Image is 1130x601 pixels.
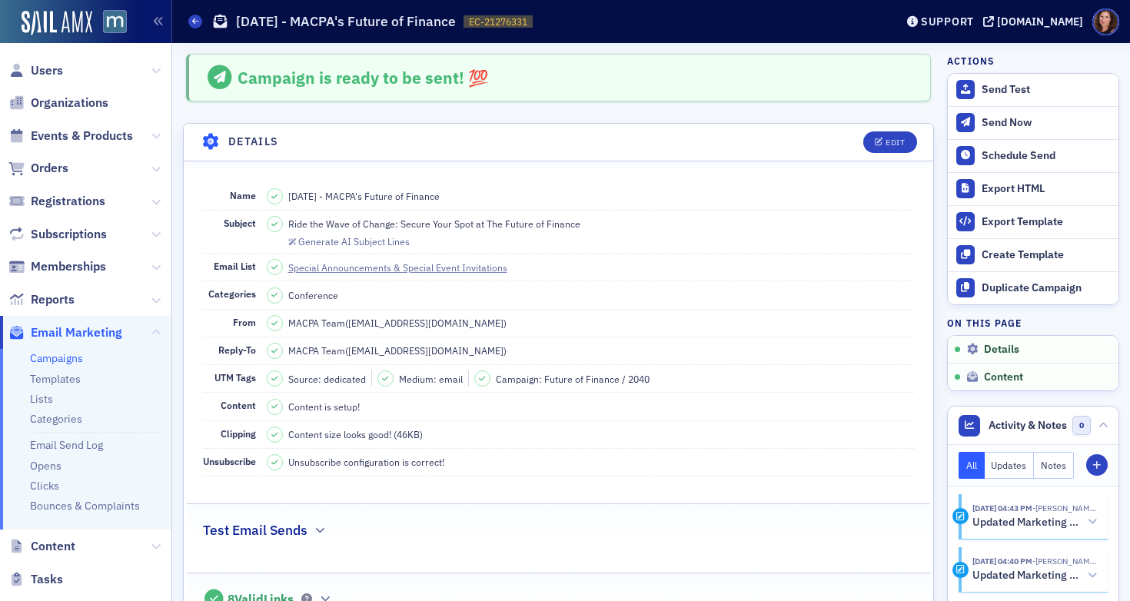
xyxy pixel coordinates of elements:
[228,134,279,150] h4: Details
[31,226,107,243] span: Subscriptions
[982,215,1111,229] div: Export Template
[218,344,256,356] span: Reply-To
[233,316,256,328] span: From
[947,316,1119,330] h4: On this page
[288,261,521,274] a: Special Announcements & Special Event Invitations
[1034,452,1074,479] button: Notes
[230,189,256,201] span: Name
[238,67,488,88] span: Campaign is ready to be sent! 💯
[972,503,1032,513] time: 8/18/2025 04:43 PM
[886,138,905,147] div: Edit
[984,343,1019,357] span: Details
[30,499,140,513] a: Bounces & Complaints
[982,182,1111,196] div: Export HTML
[8,62,63,79] a: Users
[30,412,82,426] a: Categories
[208,287,256,300] span: Categories
[30,372,81,386] a: Templates
[31,95,108,111] span: Organizations
[221,399,256,411] span: Content
[1032,556,1097,566] span: Natalie Antonakas
[221,427,256,440] span: Clipping
[224,217,256,229] span: Subject
[997,15,1083,28] div: [DOMAIN_NAME]
[399,372,463,386] span: Medium: email
[31,193,105,210] span: Registrations
[947,54,995,68] h4: Actions
[496,372,650,386] span: Campaign: Future of Finance / 2040
[288,400,360,413] span: Content is setup!
[203,455,256,467] span: Unsubscribe
[92,10,127,36] a: View Homepage
[984,370,1023,384] span: Content
[30,351,83,365] a: Campaigns
[288,427,423,441] span: Content size looks good! (46KB)
[288,288,338,302] div: Conference
[1092,8,1119,35] span: Profile
[8,95,108,111] a: Organizations
[31,571,63,588] span: Tasks
[948,74,1118,106] button: Send Test
[31,324,122,341] span: Email Marketing
[982,149,1111,163] div: Schedule Send
[22,11,92,35] img: SailAMX
[31,258,106,275] span: Memberships
[31,160,68,177] span: Orders
[31,291,75,308] span: Reports
[959,452,985,479] button: All
[982,116,1111,130] div: Send Now
[30,438,103,452] a: Email Send Log
[1072,416,1092,435] span: 0
[288,455,444,469] span: Unsubscribe configuration is correct!
[8,291,75,308] a: Reports
[948,271,1118,304] button: Duplicate Campaign
[863,131,916,153] button: Edit
[983,16,1088,27] button: [DOMAIN_NAME]
[203,520,307,540] h2: Test Email Sends
[948,172,1118,205] a: Export HTML
[288,189,440,203] span: [DATE] - MACPA's Future of Finance
[982,83,1111,97] div: Send Test
[972,514,1097,530] button: Updated Marketing platform email campaign: [DATE] - MACPA's Future of Finance
[1032,503,1097,513] span: Natalie Antonakas
[985,452,1035,479] button: Updates
[288,316,507,330] span: MACPA Team ( [EMAIL_ADDRESS][DOMAIN_NAME] )
[31,62,63,79] span: Users
[952,562,969,578] div: Activity
[8,128,133,144] a: Events & Products
[298,237,410,246] div: Generate AI Subject Lines
[8,193,105,210] a: Registrations
[989,417,1067,433] span: Activity & Notes
[948,238,1118,271] a: Create Template
[31,128,133,144] span: Events & Products
[214,371,256,384] span: UTM Tags
[8,160,68,177] a: Orders
[103,10,127,34] img: SailAMX
[8,538,75,555] a: Content
[948,205,1118,238] a: Export Template
[469,15,527,28] span: EC-21276331
[8,258,106,275] a: Memberships
[30,392,53,406] a: Lists
[214,260,256,272] span: Email List
[8,324,122,341] a: Email Marketing
[8,571,63,588] a: Tasks
[288,344,507,357] span: MACPA Team ( [EMAIL_ADDRESS][DOMAIN_NAME] )
[288,217,580,231] span: Ride the Wave of Change: Secure Your Spot at The Future of Finance
[31,538,75,555] span: Content
[30,479,59,493] a: Clicks
[236,12,456,31] h1: [DATE] - MACPA's Future of Finance
[948,106,1118,139] button: Send Now
[921,15,974,28] div: Support
[972,568,1097,584] button: Updated Marketing platform email campaign: [DATE] - MACPA's Future of Finance
[288,234,410,247] button: Generate AI Subject Lines
[972,516,1082,530] h5: Updated Marketing platform email campaign: [DATE] - MACPA's Future of Finance
[972,569,1082,583] h5: Updated Marketing platform email campaign: [DATE] - MACPA's Future of Finance
[288,372,366,386] span: Source: dedicated
[948,139,1118,172] button: Schedule Send
[972,556,1032,566] time: 8/18/2025 04:40 PM
[952,508,969,524] div: Activity
[30,459,61,473] a: Opens
[982,281,1111,295] div: Duplicate Campaign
